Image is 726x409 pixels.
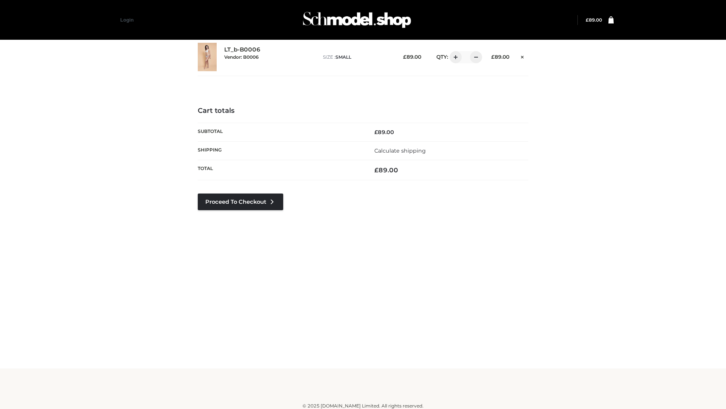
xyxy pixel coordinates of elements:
a: Proceed to Checkout [198,194,283,210]
th: Total [198,160,363,180]
bdi: 89.00 [586,17,602,23]
bdi: 89.00 [374,166,398,174]
bdi: 89.00 [374,129,394,136]
th: Shipping [198,141,363,160]
div: LT_b-B0006 [224,46,315,67]
img: Schmodel Admin 964 [300,5,414,35]
div: QTY: [429,51,479,63]
span: £ [374,129,378,136]
a: Remove this item [517,51,528,61]
span: SMALL [335,54,351,60]
a: £89.00 [586,17,602,23]
span: £ [491,54,495,60]
p: size : [323,54,391,61]
a: Calculate shipping [374,147,426,154]
bdi: 89.00 [491,54,509,60]
a: Login [120,17,133,23]
small: Vendor: B0006 [224,54,259,60]
span: £ [586,17,589,23]
th: Subtotal [198,123,363,141]
bdi: 89.00 [403,54,421,60]
span: £ [374,166,379,174]
span: £ [403,54,406,60]
h4: Cart totals [198,107,528,115]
